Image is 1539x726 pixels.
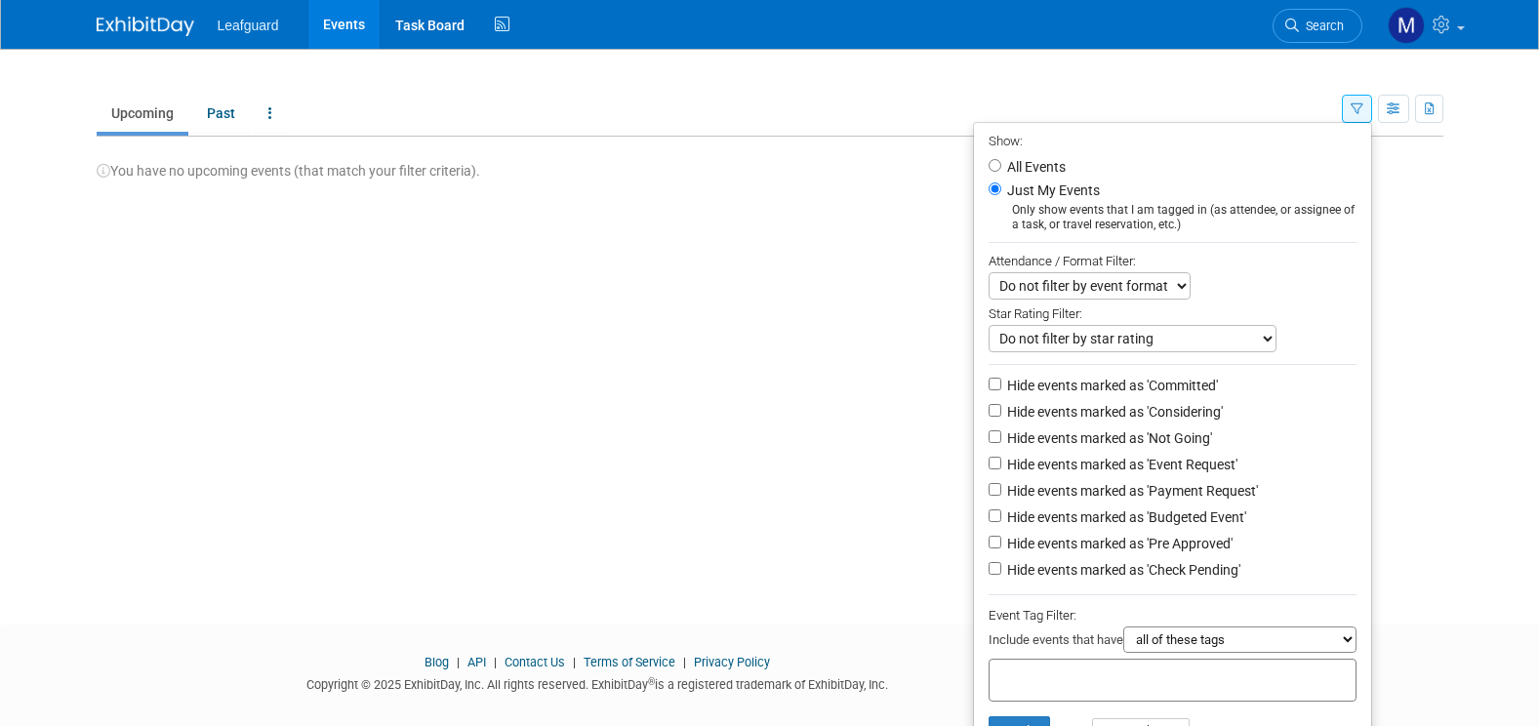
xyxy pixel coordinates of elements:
[568,655,581,669] span: |
[694,655,770,669] a: Privacy Policy
[505,655,565,669] a: Contact Us
[1388,7,1425,44] img: MELISSA BARNARD
[1003,560,1240,580] label: Hide events marked as 'Check Pending'
[1003,481,1258,501] label: Hide events marked as 'Payment Request'
[1003,376,1218,395] label: Hide events marked as 'Committed'
[97,671,1100,694] div: Copyright © 2025 ExhibitDay, Inc. All rights reserved. ExhibitDay is a registered trademark of Ex...
[489,655,502,669] span: |
[97,17,194,36] img: ExhibitDay
[989,604,1357,626] div: Event Tag Filter:
[97,163,480,179] span: You have no upcoming events (that match your filter criteria).
[1003,428,1212,448] label: Hide events marked as 'Not Going'
[648,676,655,687] sup: ®
[989,626,1357,659] div: Include events that have
[1273,9,1362,43] a: Search
[467,655,486,669] a: API
[989,203,1357,232] div: Only show events that I am tagged in (as attendee, or assignee of a task, or travel reservation, ...
[425,655,449,669] a: Blog
[989,300,1357,325] div: Star Rating Filter:
[1003,455,1237,474] label: Hide events marked as 'Event Request'
[584,655,675,669] a: Terms of Service
[1003,402,1223,422] label: Hide events marked as 'Considering'
[1299,19,1344,33] span: Search
[97,95,188,132] a: Upcoming
[452,655,465,669] span: |
[1003,160,1066,174] label: All Events
[192,95,250,132] a: Past
[678,655,691,669] span: |
[1003,534,1233,553] label: Hide events marked as 'Pre Approved'
[218,18,279,33] span: Leafguard
[989,128,1357,152] div: Show:
[989,250,1357,272] div: Attendance / Format Filter:
[1003,181,1100,200] label: Just My Events
[1003,507,1246,527] label: Hide events marked as 'Budgeted Event'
